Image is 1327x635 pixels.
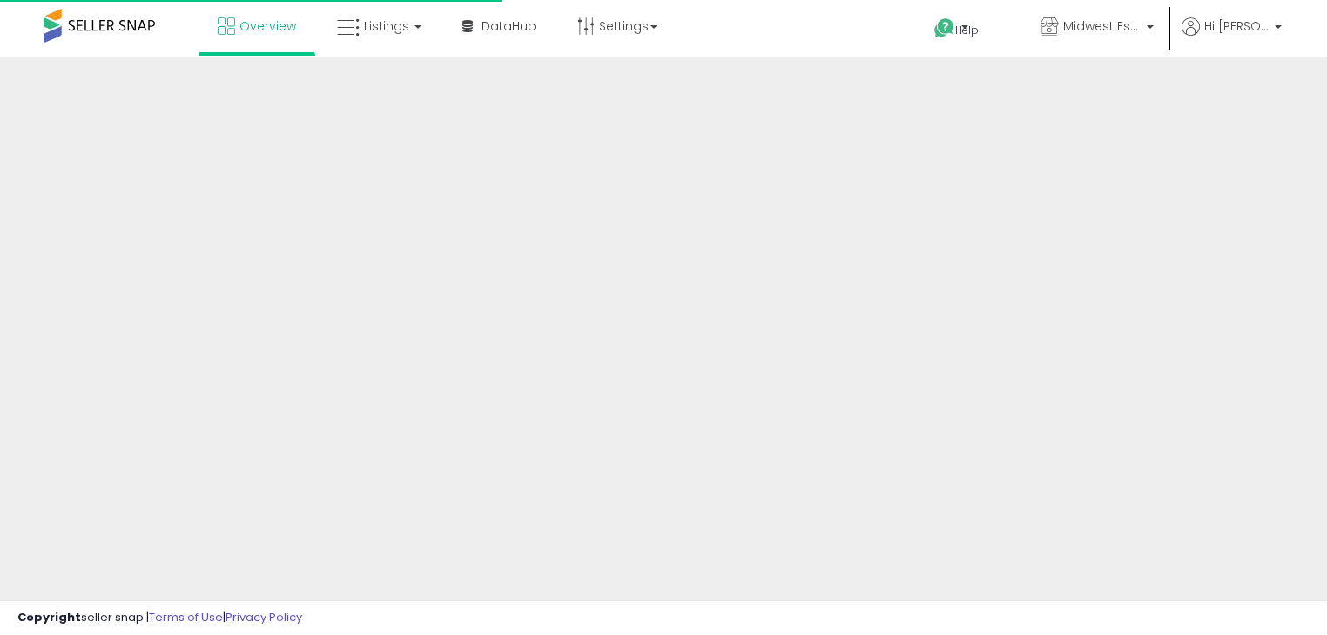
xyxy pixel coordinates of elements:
[17,609,81,625] strong: Copyright
[920,4,1013,57] a: Help
[955,23,979,37] span: Help
[226,609,302,625] a: Privacy Policy
[933,17,955,39] i: Get Help
[364,17,409,35] span: Listings
[1182,17,1282,57] a: Hi [PERSON_NAME]
[1204,17,1270,35] span: Hi [PERSON_NAME]
[17,610,302,626] div: seller snap | |
[1063,17,1142,35] span: Midwest Estore
[149,609,223,625] a: Terms of Use
[482,17,536,35] span: DataHub
[239,17,296,35] span: Overview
